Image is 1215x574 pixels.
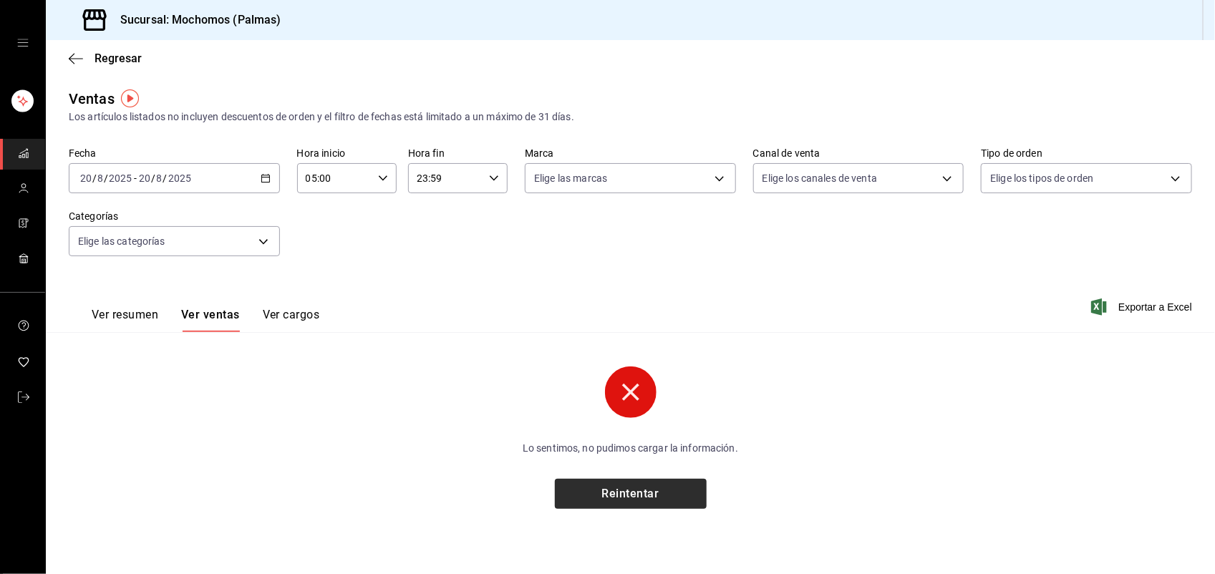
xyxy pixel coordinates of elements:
button: Exportar a Excel [1094,298,1192,316]
input: -- [138,172,151,184]
label: Tipo de orden [981,149,1192,159]
span: Elige las categorías [78,234,165,248]
input: ---- [108,172,132,184]
label: Categorías [69,212,280,222]
button: Regresar [69,52,142,65]
span: / [92,172,97,184]
div: Ventas [69,88,115,110]
button: Ver ventas [181,308,240,332]
label: Fecha [69,149,280,159]
img: Tooltip marker [121,89,139,107]
span: Elige las marcas [534,171,607,185]
button: open drawer [17,37,29,49]
input: -- [97,172,104,184]
input: ---- [168,172,192,184]
p: Lo sentimos, no pudimos cargar la información. [433,441,828,456]
button: Ver cargos [263,308,320,332]
span: - [134,172,137,184]
span: / [104,172,108,184]
label: Hora fin [408,149,508,159]
input: -- [79,172,92,184]
span: / [163,172,168,184]
span: Elige los tipos de orden [990,171,1093,185]
label: Canal de venta [753,149,964,159]
span: Elige los canales de venta [763,171,877,185]
button: Reintentar [555,479,707,509]
button: Ver resumen [92,308,158,332]
span: / [151,172,155,184]
div: navigation tabs [92,308,319,332]
div: Los artículos listados no incluyen descuentos de orden y el filtro de fechas está limitado a un m... [69,110,1192,125]
label: Marca [525,149,736,159]
span: Regresar [95,52,142,65]
label: Hora inicio [297,149,397,159]
input: -- [156,172,163,184]
h3: Sucursal: Mochomos (Palmas) [109,11,281,29]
